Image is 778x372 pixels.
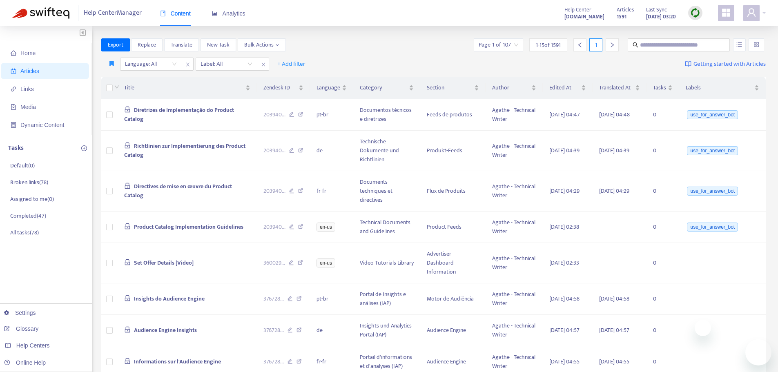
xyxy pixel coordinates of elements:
span: lock [124,183,131,189]
span: 203940 ... [263,110,285,119]
a: [DOMAIN_NAME] [564,12,604,21]
span: left [577,42,583,48]
span: Analytics [212,10,245,17]
td: Produkt-Feeds [420,131,485,171]
span: Help Centers [16,342,50,349]
p: Assigned to me ( 0 ) [10,195,54,203]
span: Home [20,50,36,56]
span: [DATE] 04:58 [599,294,629,303]
span: Links [20,86,34,92]
span: container [11,122,16,128]
td: Agathe - Technical Writer [486,131,543,171]
td: fr-fr [310,171,353,212]
span: 1 - 15 of 1591 [536,41,561,49]
img: image-link [685,61,691,67]
span: Diretrizes de Implementação do Product Catalog [124,105,234,124]
button: Translate [164,38,199,51]
span: down [275,43,279,47]
td: pt-br [310,283,353,315]
td: Portal de Insights e análises (IAP) [353,283,420,315]
td: Agathe - Technical Writer [486,171,543,212]
span: unordered-list [736,42,742,47]
a: Getting started with Articles [685,58,766,71]
td: 0 [646,212,679,243]
span: Audience Engine Insights [134,325,197,335]
td: Technical Documents and Guidelines [353,212,420,243]
span: lock [124,259,131,265]
span: right [609,42,615,48]
th: Edited At [543,77,593,99]
span: Section [427,83,472,92]
td: Agathe - Technical Writer [486,243,543,283]
span: Language [317,83,340,92]
p: Broken links ( 78 ) [10,178,48,187]
td: Advertiser Dashboard Information [420,243,485,283]
a: Settings [4,310,36,316]
td: de [310,315,353,346]
button: Export [101,38,130,51]
span: [DATE] 04:48 [599,110,630,119]
span: account-book [11,68,16,74]
span: 360029 ... [263,258,285,267]
th: Title [118,77,257,99]
span: lock [124,326,131,333]
span: [DATE] 04:57 [599,325,629,335]
span: lock [124,295,131,301]
td: pt-br [310,99,353,131]
span: Media [20,104,36,110]
a: Glossary [4,325,38,332]
span: Getting started with Articles [693,60,766,69]
span: area-chart [212,11,218,16]
span: close [258,60,269,69]
td: Audience Engine [420,315,485,346]
span: New Task [207,40,230,49]
span: [DATE] 04:47 [549,110,580,119]
span: Export [108,40,123,49]
span: [DATE] 04:39 [599,146,629,155]
span: Translate [171,40,192,49]
span: Dynamic Content [20,122,64,128]
td: Documentos técnicos e diretrizes [353,99,420,131]
span: 376728 ... [263,326,284,335]
td: Technische Dokumente und Richtlinien [353,131,420,171]
span: use_for_answer_bot [687,146,738,155]
span: Bulk Actions [244,40,279,49]
span: Edited At [549,83,580,92]
span: lock [124,142,131,149]
td: Agathe - Technical Writer [486,283,543,315]
span: Last Sync [646,5,667,14]
span: link [11,86,16,92]
span: plus-circle [81,145,87,151]
th: Zendesk ID [257,77,310,99]
span: [DATE] 04:55 [549,357,580,366]
iframe: Button to launch messaging window [745,339,771,365]
span: en-us [317,223,335,232]
span: Directives de mise en œuvre du Product Catalog [124,182,232,200]
span: Product Catalog Implementation Guidelines [134,222,243,232]
td: Agathe - Technical Writer [486,212,543,243]
span: appstore [721,8,731,18]
td: Flux de Produits [420,171,485,212]
span: book [160,11,166,16]
td: Agathe - Technical Writer [486,99,543,131]
button: unordered-list [733,38,746,51]
span: use_for_answer_bot [687,110,738,119]
span: Set Offer Details [Video] [134,258,194,267]
span: 203940 ... [263,146,285,155]
span: Content [160,10,191,17]
span: 203940 ... [263,223,285,232]
span: Insights do Audience Engine [134,294,205,303]
span: 376728 ... [263,357,284,366]
span: lock [124,358,131,364]
td: Product Feeds [420,212,485,243]
th: Language [310,77,353,99]
span: Help Center Manager [84,5,142,21]
td: 0 [646,315,679,346]
td: 0 [646,243,679,283]
button: + Add filter [271,58,312,71]
p: Completed ( 47 ) [10,212,46,220]
th: Category [353,77,420,99]
button: Bulk Actionsdown [238,38,286,51]
img: Swifteq [12,7,69,19]
span: lock [124,223,131,229]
